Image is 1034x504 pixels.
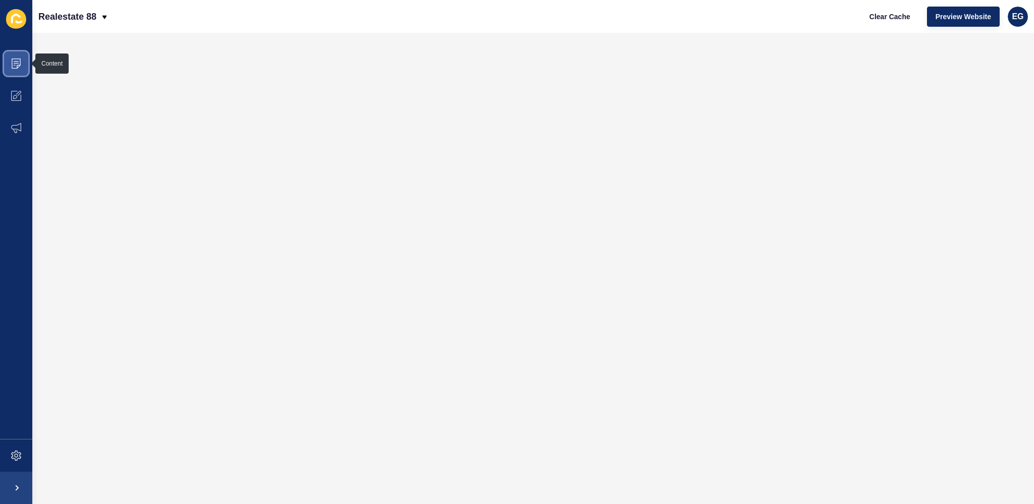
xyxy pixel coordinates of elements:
[861,7,919,27] button: Clear Cache
[41,60,63,68] div: Content
[869,12,910,22] span: Clear Cache
[1012,12,1023,22] span: EG
[38,4,96,29] p: Realestate 88
[936,12,991,22] span: Preview Website
[927,7,1000,27] button: Preview Website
